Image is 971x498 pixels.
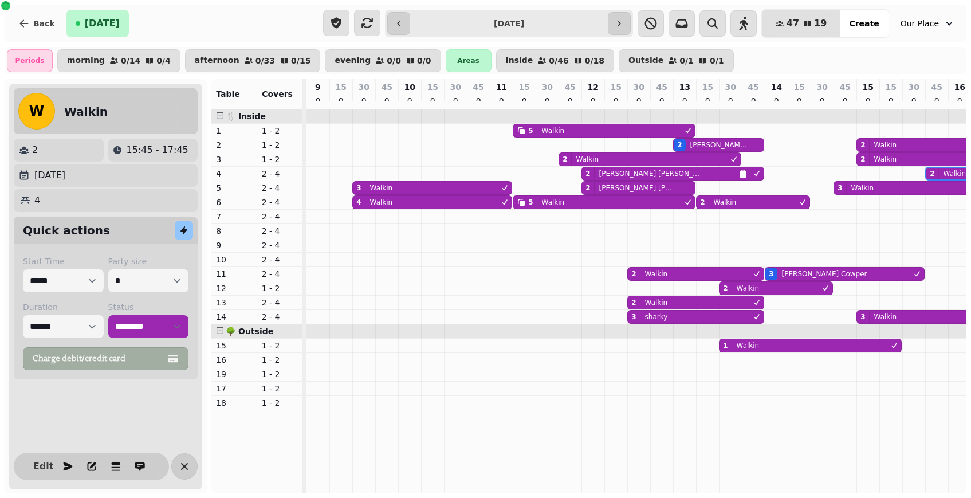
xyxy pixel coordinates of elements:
p: 0 [634,95,643,107]
button: Inside0/460/18 [496,49,615,72]
p: Walkin [645,269,668,279]
p: 2 - 4 [262,311,298,323]
p: 15 [335,81,346,93]
button: 4719 [762,10,841,37]
p: Walkin [737,341,760,350]
p: 2 - 4 [262,225,298,237]
p: 2 - 4 [262,197,298,208]
p: 0 [520,95,529,107]
label: Status [108,301,189,313]
p: 0 / 18 [585,57,604,65]
div: Periods [7,49,53,72]
p: 10 [216,254,253,265]
p: 3 [216,154,253,165]
p: 0 / 15 [291,57,310,65]
p: 0 [359,95,368,107]
p: 0 [542,95,552,107]
div: 3 [769,269,773,279]
p: 2 - 4 [262,268,298,280]
p: 17 [216,383,253,394]
label: Start Time [23,256,104,267]
button: Create [840,10,888,37]
h2: Walkin [64,104,108,120]
div: 2 [860,155,865,164]
button: [DATE] [66,10,129,37]
p: 0 / 1 [710,57,724,65]
p: 13 [216,297,253,308]
div: 4 [356,198,361,207]
p: 1 [216,125,253,136]
p: 0 / 1 [679,57,694,65]
p: Walkin [542,198,565,207]
p: 8 [216,225,253,237]
p: 15 [862,81,873,93]
span: 🌳 Outside [226,327,273,336]
p: 9 [216,240,253,251]
p: Walkin [851,183,874,193]
div: 1 [723,341,728,350]
span: 19 [814,19,827,28]
p: 30 [908,81,919,93]
p: 0 [840,95,850,107]
p: 1 - 2 [262,125,298,136]
p: 0 / 4 [156,57,171,65]
p: 16 [216,354,253,366]
span: Our Place [901,18,939,29]
p: 0 / 0 [387,57,401,65]
p: 15 [702,81,713,93]
p: 0 [680,95,689,107]
p: Walkin [874,140,897,150]
div: 2 [585,183,590,193]
p: [PERSON_NAME] [PERSON_NAME] [690,140,749,150]
p: Inside [506,56,533,65]
p: 2 - 4 [262,211,298,222]
span: Edit [37,461,50,470]
span: Create [849,19,879,28]
p: Walkin [737,284,760,293]
p: 0 [313,95,323,107]
p: 0 [932,95,941,107]
p: 0 [611,95,620,107]
p: 2 [216,139,253,151]
p: 2 - 4 [262,182,298,194]
p: 2 [32,143,38,157]
p: 0 / 0 [417,57,431,65]
p: [DATE] [34,168,65,182]
p: 30 [633,81,644,93]
span: Table [216,89,240,99]
p: 11 [216,268,253,280]
div: 5 [528,198,533,207]
button: Back [9,10,64,37]
p: 15 [216,340,253,351]
p: 1 - 2 [262,383,298,394]
p: 14 [770,81,781,93]
p: 2 - 4 [262,254,298,265]
div: 2 [860,140,865,150]
p: 0 [405,95,414,107]
span: Charge debit/credit card [33,355,165,363]
p: 13 [679,81,690,93]
p: [PERSON_NAME] Cowper [782,269,867,279]
p: 1 - 2 [262,283,298,294]
p: 45 [839,81,850,93]
p: evening [335,56,371,65]
span: 47 [787,19,799,28]
button: evening0/00/0 [325,49,441,72]
label: Party size [108,256,189,267]
p: 30 [358,81,369,93]
p: 7 [216,211,253,222]
p: 0 [588,95,597,107]
p: 0 [726,95,735,107]
p: 0 [474,95,483,107]
p: 0 [428,95,437,107]
span: Back [33,19,55,28]
span: [DATE] [85,19,120,28]
button: Outside0/10/1 [619,49,733,72]
div: 3 [860,312,865,321]
p: 30 [541,81,552,93]
p: [PERSON_NAME] [PERSON_NAME] [599,183,674,193]
p: 0 / 33 [255,57,275,65]
p: 15 [427,81,438,93]
button: Charge debit/credit card [23,347,188,370]
p: 15 [610,81,621,93]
